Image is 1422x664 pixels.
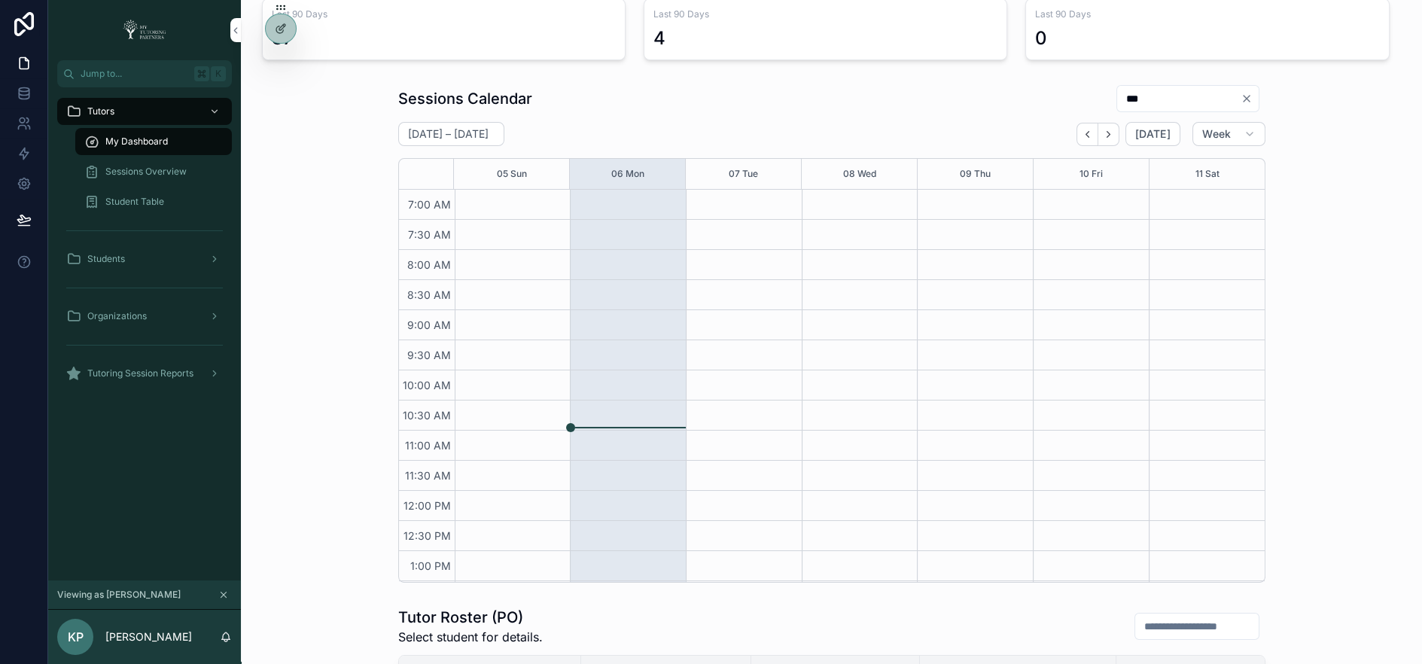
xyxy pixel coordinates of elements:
[81,68,188,80] span: Jump to...
[1192,122,1265,146] button: Week
[843,159,876,189] button: 08 Wed
[399,379,455,391] span: 10:00 AM
[401,469,455,482] span: 11:30 AM
[57,245,232,273] a: Students
[1079,159,1103,189] button: 10 Fri
[87,105,114,117] span: Tutors
[398,628,543,646] span: Select student for details.
[398,88,532,109] h1: Sessions Calendar
[729,159,758,189] button: 07 Tue
[118,18,171,42] img: App logo
[68,628,84,646] span: KP
[75,188,232,215] a: Student Table
[404,198,455,211] span: 7:00 AM
[57,360,232,387] a: Tutoring Session Reports
[57,60,232,87] button: Jump to...K
[272,8,616,20] span: Last 90 Days
[1035,8,1379,20] span: Last 90 Days
[57,589,181,601] span: Viewing as [PERSON_NAME]
[87,253,125,265] span: Students
[408,126,489,142] h2: [DATE] – [DATE]
[1125,122,1180,146] button: [DATE]
[105,629,192,644] p: [PERSON_NAME]
[1076,123,1098,146] button: Back
[407,559,455,572] span: 1:00 PM
[1135,127,1171,141] span: [DATE]
[87,367,193,379] span: Tutoring Session Reports
[399,409,455,422] span: 10:30 AM
[105,166,187,178] span: Sessions Overview
[212,68,224,80] span: K
[404,228,455,241] span: 7:30 AM
[1035,26,1047,50] div: 0
[497,159,527,189] button: 05 Sun
[401,439,455,452] span: 11:00 AM
[960,159,991,189] button: 09 Thu
[48,87,241,407] div: scrollable content
[400,529,455,542] span: 12:30 PM
[653,26,665,50] div: 4
[75,158,232,185] a: Sessions Overview
[400,499,455,512] span: 12:00 PM
[1241,93,1259,105] button: Clear
[403,318,455,331] span: 9:00 AM
[1195,159,1220,189] button: 11 Sat
[75,128,232,155] a: My Dashboard
[87,310,147,322] span: Organizations
[57,303,232,330] a: Organizations
[398,607,543,628] h1: Tutor Roster (PO)
[403,349,455,361] span: 9:30 AM
[403,258,455,271] span: 8:00 AM
[105,196,164,208] span: Student Table
[403,288,455,301] span: 8:30 AM
[57,98,232,125] a: Tutors
[1202,127,1231,141] span: Week
[1098,123,1119,146] button: Next
[611,159,644,189] button: 06 Mon
[653,8,997,20] span: Last 90 Days
[105,136,168,148] span: My Dashboard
